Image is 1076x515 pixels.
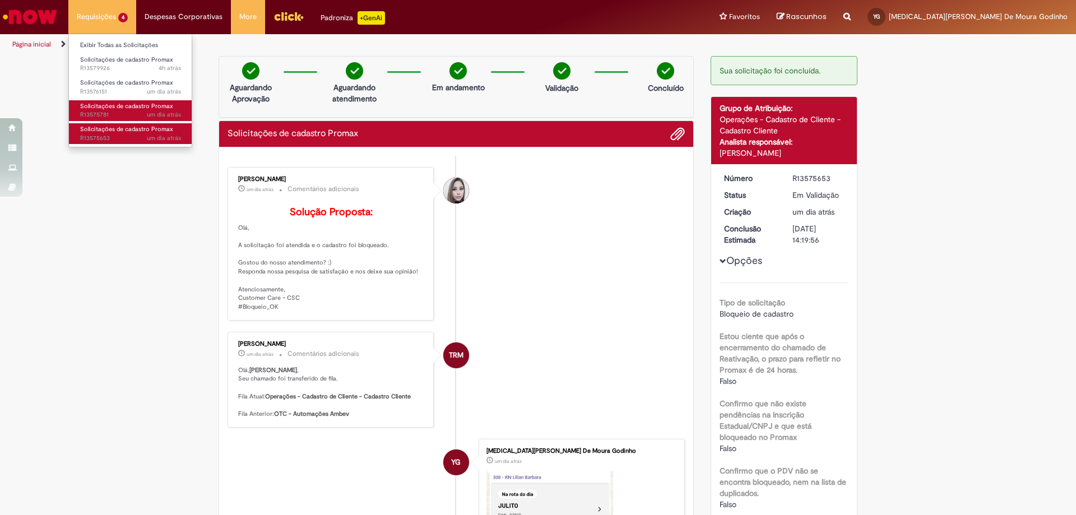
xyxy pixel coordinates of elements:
[873,13,880,20] span: YG
[80,110,181,119] span: R13575781
[449,342,463,369] span: TRM
[716,189,785,201] dt: Status
[238,176,425,183] div: [PERSON_NAME]
[670,127,685,141] button: Adicionar anexos
[290,206,373,219] b: Solução Proposta:
[80,125,173,133] span: Solicitações de cadastro Promax
[8,34,709,55] ul: Trilhas de página
[80,134,181,143] span: R13575653
[77,11,116,22] span: Requisições
[327,82,382,104] p: Aguardando atendimento
[545,82,578,94] p: Validação
[720,147,849,159] div: [PERSON_NAME]
[287,349,359,359] small: Comentários adicionais
[69,39,192,52] a: Exibir Todas as Solicitações
[553,62,571,80] img: check-circle-green.png
[720,398,811,442] b: Confirmo que não existe pendências na Inscrição Estadual/CNPJ e que está bloqueado no Promax
[449,62,467,80] img: check-circle-green.png
[238,207,425,312] p: Olá, A solicitação foi atendida e o cadastro foi bloqueado. Gostou do nosso atendimento? :) Respo...
[145,11,222,22] span: Despesas Corporativas
[68,34,192,147] ul: Requisições
[238,366,425,419] p: Olá, , Seu chamado foi transferido de fila. Fila Atual: Fila Anterior:
[720,443,736,453] span: Falso
[147,87,181,96] time: 29/09/2025 11:26:00
[720,103,849,114] div: Grupo de Atribuição:
[69,100,192,121] a: Aberto R13575781 : Solicitações de cadastro Promax
[69,54,192,75] a: Aberto R13579926 : Solicitações de cadastro Promax
[242,62,259,80] img: check-circle-green.png
[80,55,173,64] span: Solicitações de cadastro Promax
[228,129,358,139] h2: Solicitações de cadastro Promax Histórico de tíquete
[147,87,181,96] span: um dia atrás
[1,6,59,28] img: ServiceNow
[247,351,273,358] time: 29/09/2025 10:33:57
[80,78,173,87] span: Solicitações de cadastro Promax
[716,206,785,217] dt: Criação
[792,173,845,184] div: R13575653
[777,12,827,22] a: Rascunhos
[792,223,845,245] div: [DATE] 14:19:56
[720,466,846,498] b: Confirmo que o PDV não se encontra bloqueado, nem na lista de duplicados.
[443,178,469,203] div: Daniele Aparecida Queiroz
[486,448,673,454] div: [MEDICAL_DATA][PERSON_NAME] De Moura Godinho
[716,223,785,245] dt: Conclusão Estimada
[451,449,461,476] span: YG
[495,458,522,465] span: um dia atrás
[147,134,181,142] time: 29/09/2025 10:19:53
[80,102,173,110] span: Solicitações de cadastro Promax
[80,87,181,96] span: R13576151
[443,449,469,475] div: Yasmin Karolina Silva De Moura Godinho
[224,82,278,104] p: Aguardando Aprovação
[786,11,827,22] span: Rascunhos
[147,110,181,119] time: 29/09/2025 10:37:09
[80,64,181,73] span: R13579926
[287,184,359,194] small: Comentários adicionais
[720,376,736,386] span: Falso
[247,351,273,358] span: um dia atrás
[720,331,841,375] b: Estou ciente que após o encerramento do chamado de Reativação, o prazo para refletir no Promax é ...
[274,410,349,418] b: OTC - Automações Ambev
[443,342,469,368] div: Taise Rebeck Moreira
[720,499,736,509] span: Falso
[495,458,522,465] time: 29/09/2025 10:19:44
[321,11,385,25] div: Padroniza
[729,11,760,22] span: Favoritos
[159,64,181,72] time: 30/09/2025 09:05:09
[657,62,674,80] img: check-circle-green.png
[711,56,858,85] div: Sua solicitação foi concluída.
[792,207,834,217] time: 29/09/2025 10:19:49
[249,366,297,374] b: [PERSON_NAME]
[720,309,794,319] span: Bloqueio de cadastro
[720,298,785,308] b: Tipo de solicitação
[346,62,363,80] img: check-circle-green.png
[792,206,845,217] div: 29/09/2025 10:19:49
[716,173,785,184] dt: Número
[147,110,181,119] span: um dia atrás
[69,77,192,98] a: Aberto R13576151 : Solicitações de cadastro Promax
[265,392,411,401] b: Operações - Cadastro de Cliente - Cadastro Cliente
[358,11,385,25] p: +GenAi
[889,12,1068,21] span: [MEDICAL_DATA][PERSON_NAME] De Moura Godinho
[118,13,128,22] span: 4
[239,11,257,22] span: More
[238,341,425,347] div: [PERSON_NAME]
[432,82,485,93] p: Em andamento
[12,40,51,49] a: Página inicial
[69,123,192,144] a: Aberto R13575653 : Solicitações de cadastro Promax
[792,207,834,217] span: um dia atrás
[147,134,181,142] span: um dia atrás
[792,189,845,201] div: Em Validação
[159,64,181,72] span: 4h atrás
[720,114,849,136] div: Operações - Cadastro de Cliente - Cadastro Cliente
[720,136,849,147] div: Analista responsável:
[273,8,304,25] img: click_logo_yellow_360x200.png
[648,82,684,94] p: Concluído
[247,186,273,193] span: um dia atrás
